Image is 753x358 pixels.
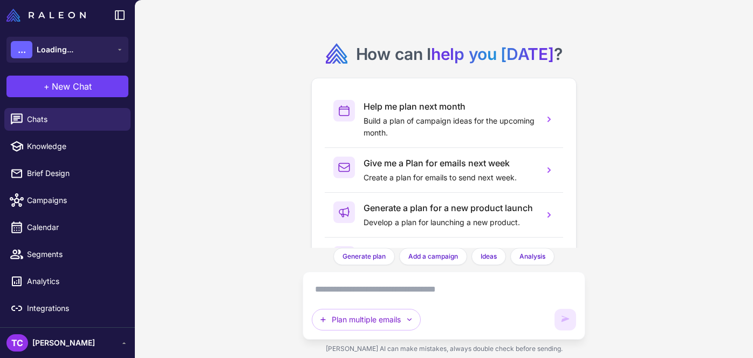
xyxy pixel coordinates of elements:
p: Build a plan of campaign ideas for the upcoming month. [364,115,535,139]
a: Raleon Logo [6,9,90,22]
button: +New Chat [6,76,128,97]
span: Loading... [37,44,73,56]
h3: Help me plan emails for an upcoming holiday [364,246,535,259]
h3: Generate a plan for a new product launch [364,201,535,214]
span: + [44,80,50,93]
div: [PERSON_NAME] AI can make mistakes, always double check before sending. [303,340,585,358]
button: Analysis [510,248,555,265]
h3: Give me a Plan for emails next week [364,157,535,170]
a: Calendar [4,216,131,239]
span: Analytics [27,275,122,287]
button: Add a campaign [399,248,467,265]
span: Brief Design [27,167,122,179]
span: Analysis [519,252,545,261]
a: Knowledge [4,135,131,158]
span: Knowledge [27,140,122,152]
a: Chats [4,108,131,131]
p: Develop a plan for launching a new product. [364,217,535,228]
div: ... [11,41,32,58]
p: Create a plan for emails to send next week. [364,172,535,184]
button: Generate plan [333,248,395,265]
span: Ideas [481,252,497,261]
span: Integrations [27,302,122,314]
h2: How can I ? [356,43,563,65]
a: Analytics [4,270,131,293]
div: TC [6,334,28,352]
span: Generate plan [343,252,386,261]
a: Campaigns [4,189,131,212]
button: Plan multiple emails [312,309,421,330]
a: Segments [4,243,131,266]
a: Integrations [4,297,131,320]
span: help you [DATE] [431,44,554,64]
span: New Chat [52,80,92,93]
button: Ideas [471,248,506,265]
button: ...Loading... [6,37,128,63]
img: Raleon Logo [6,9,86,22]
span: Chats [27,113,122,125]
span: Add a campaign [408,252,458,261]
span: Segments [27,248,122,260]
span: Campaigns [27,194,122,206]
h3: Help me plan next month [364,100,535,113]
span: Calendar [27,221,122,233]
span: [PERSON_NAME] [32,337,95,349]
a: Brief Design [4,162,131,185]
